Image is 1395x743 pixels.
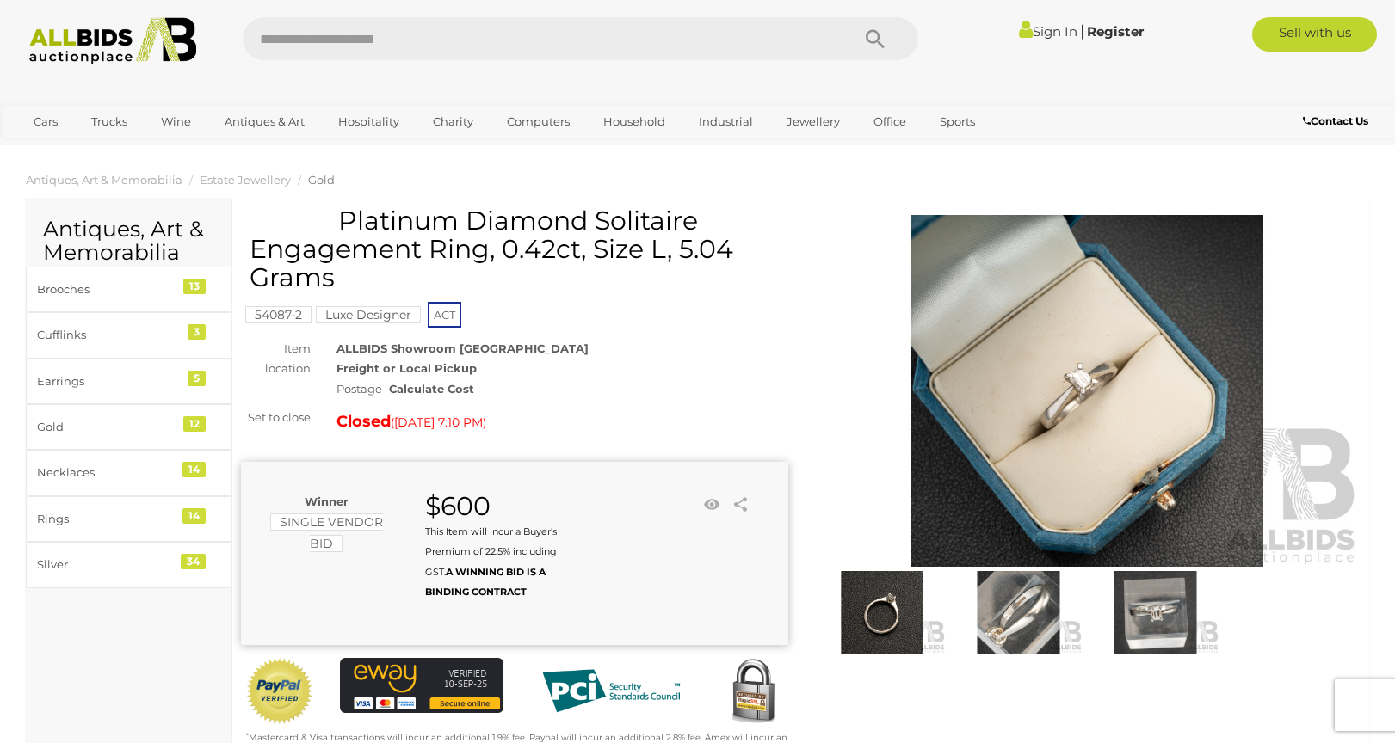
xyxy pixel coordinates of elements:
b: Winner [305,494,349,508]
div: Cufflinks [37,325,179,345]
div: Set to close [228,408,324,427]
a: Hospitality [327,107,410,136]
a: Antiques, Art & Memorabilia [26,173,182,187]
h1: Platinum Diamond Solitaire Engagement Ring, 0.42ct, Size L, 5.04 Grams [250,206,784,292]
div: 3 [188,324,206,340]
a: Computers [496,107,581,136]
a: Cufflinks 3 [26,312,231,358]
a: 54087-2 [245,308,312,322]
div: Postage - [336,379,788,399]
h2: Antiques, Art & Memorabilia [43,218,214,265]
img: Secured by Rapid SSL [719,658,787,727]
a: Household [592,107,676,136]
span: [DATE] 7:10 PM [394,414,483,430]
strong: Freight or Local Pickup [336,361,477,375]
a: Jewellery [775,107,851,136]
strong: Calculate Cost [389,382,474,396]
div: 14 [182,508,206,524]
li: Watch this item [700,492,725,518]
a: Contact Us [1303,112,1373,131]
div: 14 [182,462,206,477]
img: Official PayPal Seal [245,658,314,725]
div: Gold [37,417,179,437]
img: PCI DSS compliant [529,658,693,723]
b: A WINNING BID IS A BINDING CONTRACT [425,566,546,598]
div: Necklaces [37,463,179,482]
a: [GEOGRAPHIC_DATA] [22,136,167,164]
a: Charity [422,107,485,136]
div: 12 [183,416,206,432]
div: Item location [228,339,324,379]
strong: ALLBIDS Showroom [GEOGRAPHIC_DATA] [336,341,589,355]
a: Trucks [80,107,139,136]
a: Luxe Designer [316,308,421,322]
div: Brooches [37,279,179,299]
a: Register [1087,23,1144,40]
img: Platinum Diamond Solitaire Engagement Ring, 0.42ct, Size L, 5.04 Grams [954,571,1083,654]
a: Office [862,107,917,136]
div: Earrings [37,371,179,391]
a: Wine [150,107,202,136]
div: 5 [188,371,206,386]
span: ACT [428,302,461,328]
div: 34 [181,554,206,569]
a: Sign In [1019,23,1077,40]
a: Rings 14 [26,496,231,542]
mark: Luxe Designer [316,306,421,323]
a: Silver 34 [26,542,231,587]
mark: 54087-2 [245,306,312,323]
a: Brooches 13 [26,267,231,312]
button: Search [832,17,918,60]
mark: SINGLE VENDOR BID [270,513,383,552]
a: Gold 12 [26,404,231,450]
a: Necklaces 14 [26,450,231,495]
strong: Closed [336,412,391,431]
img: Platinum Diamond Solitaire Engagement Ring, 0.42ct, Size L, 5.04 Grams [814,215,1361,568]
img: eWAY Payment Gateway [340,658,503,712]
b: Contact Us [1303,114,1368,127]
div: 13 [183,279,206,294]
strong: $600 [425,490,491,522]
span: | [1080,21,1084,40]
a: Cars [22,107,69,136]
small: This Item will incur a Buyer's Premium of 22.5% including GST. [425,525,557,598]
span: ( ) [391,415,486,429]
a: Sports [929,107,986,136]
a: Industrial [688,107,764,136]
a: Sell with us [1252,17,1377,52]
a: Antiques & Art [213,107,316,136]
div: Rings [37,509,179,529]
img: Platinum Diamond Solitaire Engagement Ring, 0.42ct, Size L, 5.04 Grams [818,571,947,654]
img: Allbids.com.au [20,17,207,64]
a: Gold [308,173,335,187]
a: Estate Jewellery [200,173,291,187]
a: Earrings 5 [26,359,231,404]
div: Silver [37,555,179,574]
img: Platinum Diamond Solitaire Engagement Ring, 0.42ct, Size L, 5.04 Grams [1091,571,1219,654]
